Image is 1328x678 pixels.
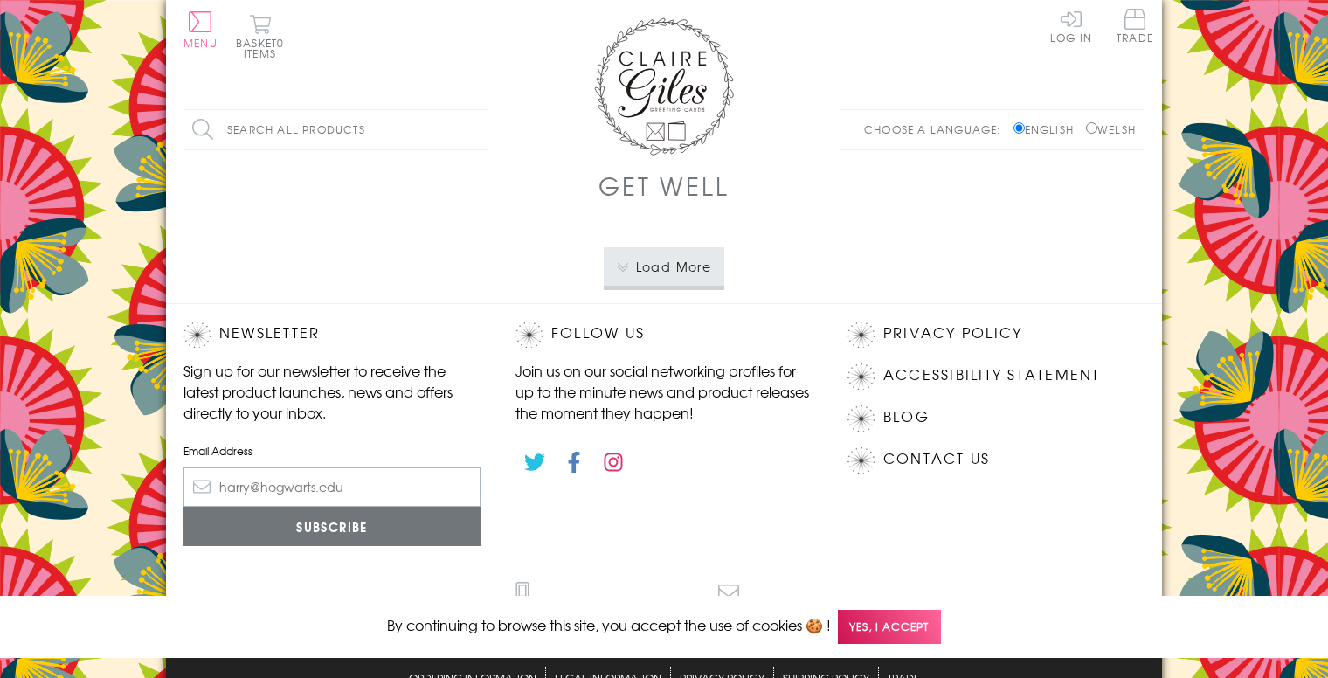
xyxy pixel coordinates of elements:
[244,35,284,61] span: 0 items
[883,322,1022,345] a: Privacy Policy
[1086,122,1097,134] input: Welsh
[883,405,930,429] a: Blog
[838,610,941,644] span: Yes, I accept
[183,11,218,48] button: Menu
[1013,121,1082,137] label: English
[1050,9,1092,43] a: Log In
[183,360,481,423] p: Sign up for our newsletter to receive the latest product launches, news and offers directly to yo...
[183,35,218,51] span: Menu
[598,168,729,204] h1: Get Well
[1086,121,1136,137] label: Welsh
[864,121,1010,137] p: Choose a language:
[883,363,1101,387] a: Accessibility Statement
[183,507,481,546] input: Subscribe
[604,247,725,286] button: Load More
[596,582,862,632] a: [EMAIL_ADDRESS][DOMAIN_NAME]
[467,582,578,632] a: 0191 270 8191
[183,467,481,507] input: harry@hogwarts.edu
[183,110,489,149] input: Search all products
[515,322,813,348] h2: Follow Us
[515,360,813,423] p: Join us on our social networking profiles for up to the minute news and product releases the mome...
[1117,9,1153,46] a: Trade
[472,110,489,149] input: Search
[1013,122,1025,134] input: English
[183,322,481,348] h2: Newsletter
[883,447,990,471] a: Contact Us
[236,14,284,59] button: Basket0 items
[1117,9,1153,43] span: Trade
[183,443,481,459] label: Email Address
[594,17,734,156] img: Claire Giles Greetings Cards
